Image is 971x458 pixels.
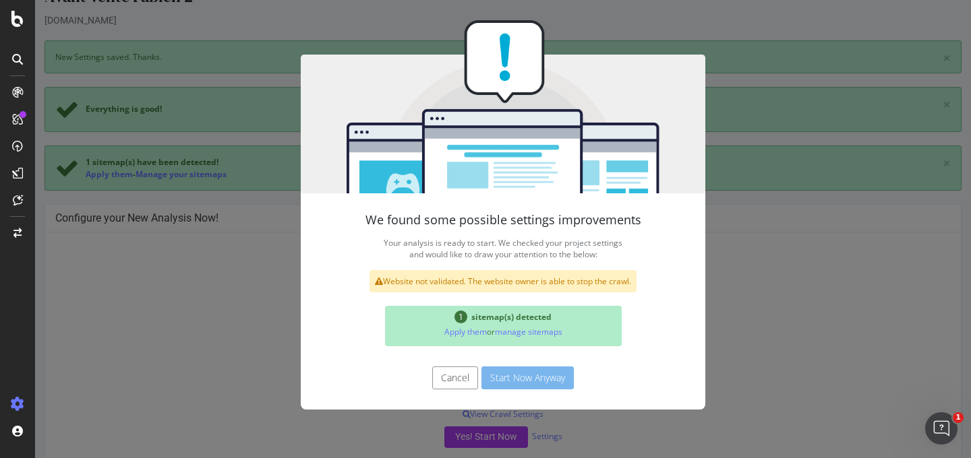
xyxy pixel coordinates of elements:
h4: We found some possible settings improvements [293,214,643,227]
a: Apply them [409,326,452,337]
span: 1 [953,412,964,423]
p: Your analysis is ready to start. We checked your project settings and would like to draw your att... [293,234,643,263]
iframe: Intercom live chat [925,412,958,445]
div: Website not validated. The website owner is able to stop the crawl. [334,270,601,292]
span: sitemap(s) detected [436,311,517,323]
span: 1 [419,310,432,323]
a: manage sitemaps [460,326,527,337]
p: or [355,323,581,341]
img: You're all set! [266,20,670,193]
button: Cancel [397,366,443,389]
